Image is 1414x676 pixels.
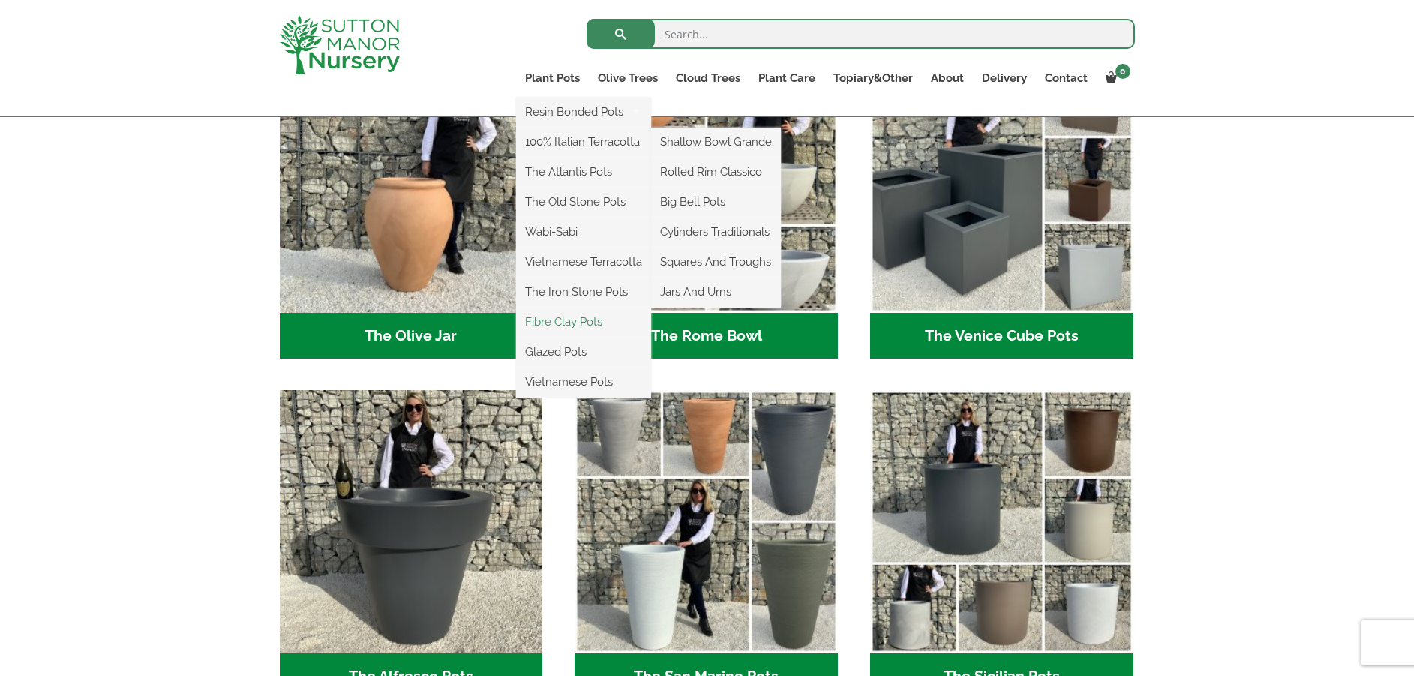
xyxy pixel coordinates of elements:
[516,131,651,153] a: 100% Italian Terracotta
[651,131,781,153] a: Shallow Bowl Grande
[1097,68,1135,89] a: 0
[516,371,651,393] a: Vietnamese Pots
[651,161,781,183] a: Rolled Rim Classico
[516,311,651,333] a: Fibre Clay Pots
[973,68,1036,89] a: Delivery
[516,68,589,89] a: Plant Pots
[516,341,651,363] a: Glazed Pots
[516,251,651,273] a: Vietnamese Terracotta
[922,68,973,89] a: About
[651,281,781,303] a: Jars And Urns
[1036,68,1097,89] a: Contact
[589,68,667,89] a: Olive Trees
[516,101,651,123] a: Resin Bonded Pots
[651,221,781,243] a: Cylinders Traditionals
[280,15,400,74] img: logo
[587,19,1135,49] input: Search...
[516,191,651,213] a: The Old Stone Pots
[824,68,922,89] a: Topiary&Other
[575,313,838,359] h2: The Rome Bowl
[749,68,824,89] a: Plant Care
[870,50,1133,313] img: The Venice Cube Pots
[280,313,543,359] h2: The Olive Jar
[1115,64,1130,79] span: 0
[516,161,651,183] a: The Atlantis Pots
[575,390,838,653] img: The San Marino Pots
[280,390,543,653] img: The Alfresco Pots
[870,50,1133,359] a: Visit product category The Venice Cube Pots
[651,251,781,273] a: Squares And Troughs
[667,68,749,89] a: Cloud Trees
[280,50,543,313] img: The Olive Jar
[651,191,781,213] a: Big Bell Pots
[516,221,651,243] a: Wabi-Sabi
[870,313,1133,359] h2: The Venice Cube Pots
[870,390,1133,653] img: The Sicilian Pots
[280,50,543,359] a: Visit product category The Olive Jar
[516,281,651,303] a: The Iron Stone Pots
